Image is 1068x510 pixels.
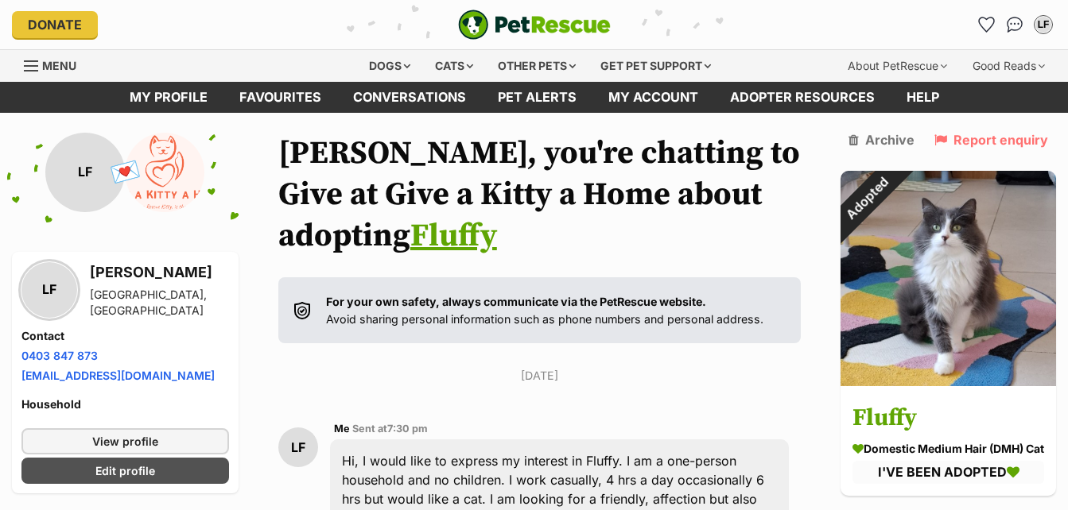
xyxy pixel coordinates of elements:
p: [DATE] [278,367,801,384]
div: [GEOGRAPHIC_DATA], [GEOGRAPHIC_DATA] [90,287,229,319]
ul: Account quick links [973,12,1056,37]
div: Dogs [358,50,421,82]
p: Avoid sharing personal information such as phone numbers and personal address. [326,293,763,327]
div: LF [21,262,77,318]
h4: Household [21,396,229,412]
strong: For your own safety, always communicate via the PetRescue website. [326,295,706,308]
a: My profile [114,82,223,113]
a: [EMAIL_ADDRESS][DOMAIN_NAME] [21,369,215,382]
h3: [PERSON_NAME] [90,261,229,284]
img: logo-e224e6f780fb5917bec1dbf3a21bbac754714ae5b6737aabdf751b685950b380.svg [458,10,611,40]
div: About PetRescue [837,50,958,82]
a: Adopted [841,373,1056,389]
a: Pet alerts [482,82,592,113]
button: My account [1031,12,1056,37]
img: chat-41dd97257d64d25036548639549fe6c8038ab92f7586957e7f3b1b290dea8141.svg [1007,17,1023,33]
img: Give a Kitty a Home profile pic [125,133,204,212]
a: Favourites [223,82,337,113]
div: LF [45,133,125,212]
img: Fluffy [841,171,1056,386]
span: Sent at [352,423,428,435]
div: LF [278,427,318,467]
a: Conversations [1002,12,1027,37]
div: Cats [424,50,484,82]
h1: [PERSON_NAME], you're chatting to Give at Give a Kitty a Home about adopting [278,133,801,257]
a: Menu [24,50,87,79]
a: Adopter resources [714,82,891,113]
span: Edit profile [95,462,155,479]
a: Help [891,82,955,113]
span: 7:30 pm [387,423,428,435]
a: 0403 847 873 [21,349,98,362]
a: Donate [12,11,98,38]
span: 💌 [107,155,143,189]
a: Fluffy Domestic Medium Hair (DMH) Cat I'VE BEEN ADOPTED [841,388,1056,495]
div: Good Reads [961,50,1056,82]
h4: Contact [21,328,229,344]
div: Get pet support [589,50,722,82]
a: Archive [849,133,915,147]
span: Me [334,423,350,435]
a: Report enquiry [934,133,1048,147]
a: PetRescue [458,10,611,40]
h3: Fluffy [852,400,1044,436]
div: LF [1035,17,1051,33]
div: Adopted [820,150,915,245]
span: View profile [92,433,158,450]
a: My account [592,82,714,113]
div: Other pets [487,50,587,82]
a: View profile [21,428,229,454]
div: Domestic Medium Hair (DMH) Cat [852,440,1044,457]
a: conversations [337,82,482,113]
a: Fluffy [410,216,497,256]
a: Favourites [973,12,999,37]
a: Edit profile [21,458,229,484]
div: I'VE BEEN ADOPTED [852,461,1044,483]
span: Menu [42,59,76,72]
